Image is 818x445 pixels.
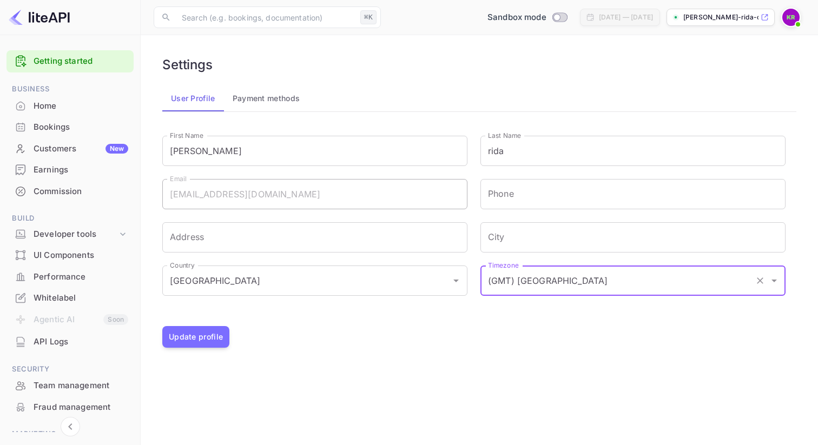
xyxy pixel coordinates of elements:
button: Open [767,273,782,288]
div: Customers [34,143,128,155]
span: Security [6,363,134,375]
div: New [105,144,128,154]
div: Whitelabel [34,292,128,304]
input: Search (e.g. bookings, documentation) [175,6,356,28]
a: Whitelabel [6,288,134,308]
button: Open [448,273,464,288]
a: CustomersNew [6,138,134,158]
div: Earnings [34,164,128,176]
label: Last Name [488,131,521,140]
div: UI Components [6,245,134,266]
a: Team management [6,375,134,395]
button: Clear [753,273,768,288]
button: Collapse navigation [61,417,80,436]
div: Earnings [6,160,134,181]
div: Whitelabel [6,288,134,309]
div: ⌘K [360,10,377,24]
a: Fraud management [6,397,134,417]
label: Timezone [488,261,518,270]
img: khadija rida [782,9,800,26]
div: API Logs [34,336,128,348]
label: Email [170,174,187,183]
a: Earnings [6,160,134,180]
input: Address [162,222,467,253]
h6: Settings [162,57,213,72]
input: Last Name [480,136,786,166]
div: Switch to Production mode [483,11,571,24]
img: LiteAPI logo [9,9,70,26]
div: Getting started [6,50,134,72]
div: Fraud management [6,397,134,418]
button: User Profile [162,85,224,111]
a: Getting started [34,55,128,68]
button: Payment methods [224,85,309,111]
a: UI Components [6,245,134,265]
div: Fraud management [34,401,128,414]
input: phone [480,179,786,209]
button: Update profile [162,326,229,348]
div: Home [6,96,134,117]
a: API Logs [6,331,134,351]
div: Developer tools [34,228,117,241]
input: Email [162,179,467,209]
span: Business [6,83,134,95]
input: Country [167,270,432,291]
a: Home [6,96,134,116]
span: Build [6,212,134,224]
div: Commission [34,185,128,198]
a: Commission [6,181,134,201]
div: CustomersNew [6,138,134,160]
div: UI Components [34,249,128,262]
div: Performance [34,271,128,283]
div: Team management [34,380,128,392]
div: Performance [6,267,134,288]
div: Developer tools [6,225,134,244]
a: Performance [6,267,134,287]
span: Sandbox mode [487,11,546,24]
div: Home [34,100,128,112]
div: API Logs [6,331,134,353]
p: [PERSON_NAME]-rida-cr4f7.nui... [683,12,758,22]
a: Bookings [6,117,134,137]
label: First Name [170,131,203,140]
input: City [480,222,786,253]
div: Bookings [34,121,128,134]
span: Marketing [6,428,134,440]
input: First Name [162,136,467,166]
div: Team management [6,375,134,396]
div: Commission [6,181,134,202]
div: Bookings [6,117,134,138]
div: account-settings tabs [162,85,796,111]
div: [DATE] — [DATE] [599,12,653,22]
label: Country [170,261,195,270]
